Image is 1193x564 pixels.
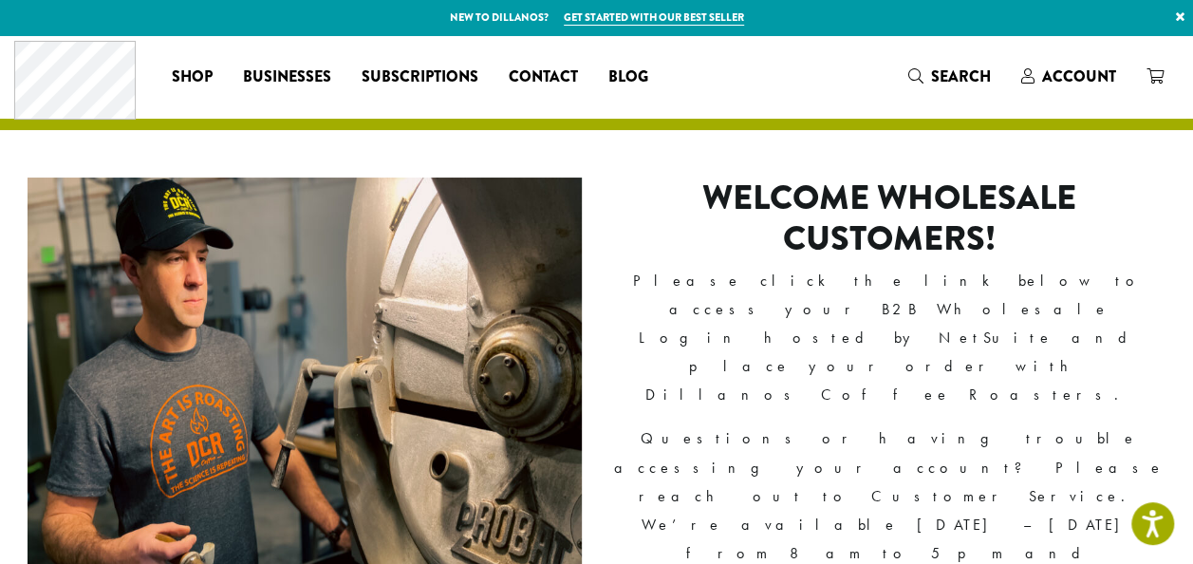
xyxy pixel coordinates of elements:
span: Businesses [243,66,331,89]
span: Blog [608,66,648,89]
span: Contact [509,66,578,89]
p: Please click the link below to access your B2B Wholesale Login hosted by NetSuite and place your ... [612,267,1166,409]
h2: Welcome Wholesale Customers! [612,178,1166,259]
span: Account [1042,66,1116,87]
span: Search [931,66,991,87]
a: Get started with our best seller [564,9,744,26]
a: Search [893,61,1006,92]
a: Shop [157,62,228,92]
span: Subscriptions [362,66,478,89]
span: Shop [172,66,213,89]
